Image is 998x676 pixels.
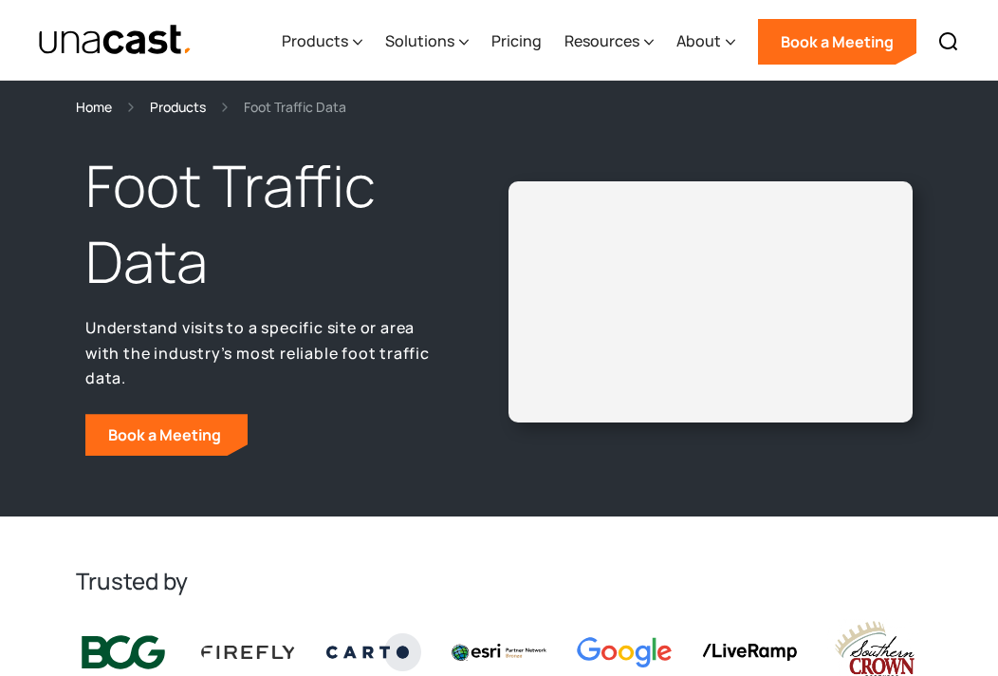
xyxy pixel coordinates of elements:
img: BCG logo [76,632,171,672]
iframe: Unacast - European Vaccines v2 [524,197,897,407]
img: Firefly Advertising logo [201,646,296,659]
div: About [676,29,721,52]
div: Solutions [385,29,454,52]
div: Resources [564,29,639,52]
a: Products [150,96,206,118]
img: Carto logo [326,633,421,670]
img: Google logo [577,637,672,668]
a: Book a Meeting [758,19,916,65]
h1: Foot Traffic Data [85,148,438,300]
h2: Trusted by [76,566,922,596]
a: Home [76,96,112,118]
img: Unacast text logo [38,24,193,57]
div: Products [282,29,348,52]
p: Understand visits to a specific site or area with the industry’s most reliable foot traffic data. [85,315,438,391]
a: Pricing [491,3,542,81]
img: Search icon [937,30,960,53]
a: Book a Meeting [85,414,248,456]
img: liveramp logo [702,644,797,661]
div: Foot Traffic Data [244,96,346,118]
img: Esri logo [452,644,546,662]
